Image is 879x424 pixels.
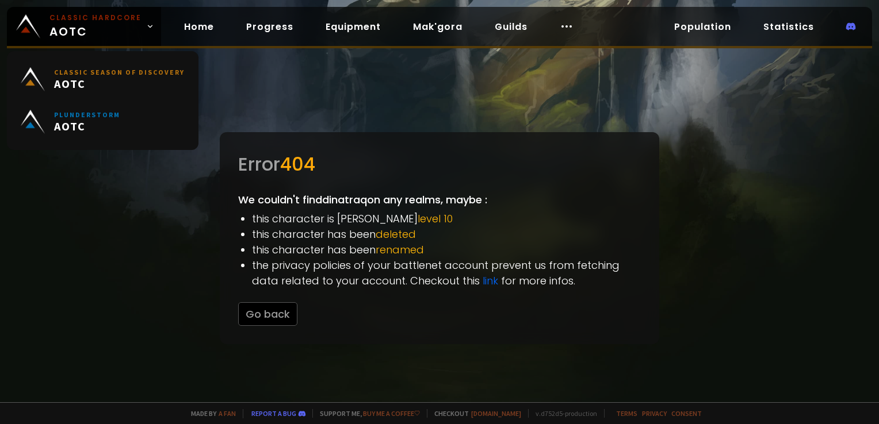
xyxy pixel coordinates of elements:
a: Classic Season of DiscoveryAOTC [14,58,192,101]
small: Classic Season of Discovery [54,68,185,76]
div: We couldn't find dinatraq on any realms, maybe : [220,132,659,344]
button: Go back [238,302,297,326]
a: Progress [237,15,303,38]
a: Go back [238,307,297,321]
a: a fan [219,409,236,418]
a: PlunderstormAOTC [14,101,192,143]
li: this character is [PERSON_NAME] [252,211,641,226]
span: AOTC [54,76,185,91]
a: Population [665,15,740,38]
li: the privacy policies of your battlenet account prevent us from fetching data related to your acco... [252,257,641,288]
a: link [483,273,498,288]
span: Made by [184,409,236,418]
a: Home [175,15,223,38]
a: Mak'gora [404,15,472,38]
span: Support me, [312,409,420,418]
a: Statistics [754,15,823,38]
a: [DOMAIN_NAME] [471,409,521,418]
a: Equipment [316,15,390,38]
span: AOTC [54,119,120,133]
span: v. d752d5 - production [528,409,597,418]
div: Error [238,151,641,178]
a: Consent [671,409,702,418]
span: Checkout [427,409,521,418]
a: Guilds [486,15,537,38]
a: Terms [616,409,637,418]
a: Privacy [642,409,667,418]
span: deleted [376,227,416,241]
span: 404 [280,151,315,177]
span: renamed [376,242,424,257]
span: level 10 [418,211,453,226]
li: this character has been [252,226,641,242]
a: Buy me a coffee [363,409,420,418]
small: Plunderstorm [54,110,120,119]
small: Classic Hardcore [49,13,142,23]
a: Classic HardcoreAOTC [7,7,161,46]
a: Report a bug [251,409,296,418]
li: this character has been [252,242,641,257]
span: AOTC [49,13,142,40]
